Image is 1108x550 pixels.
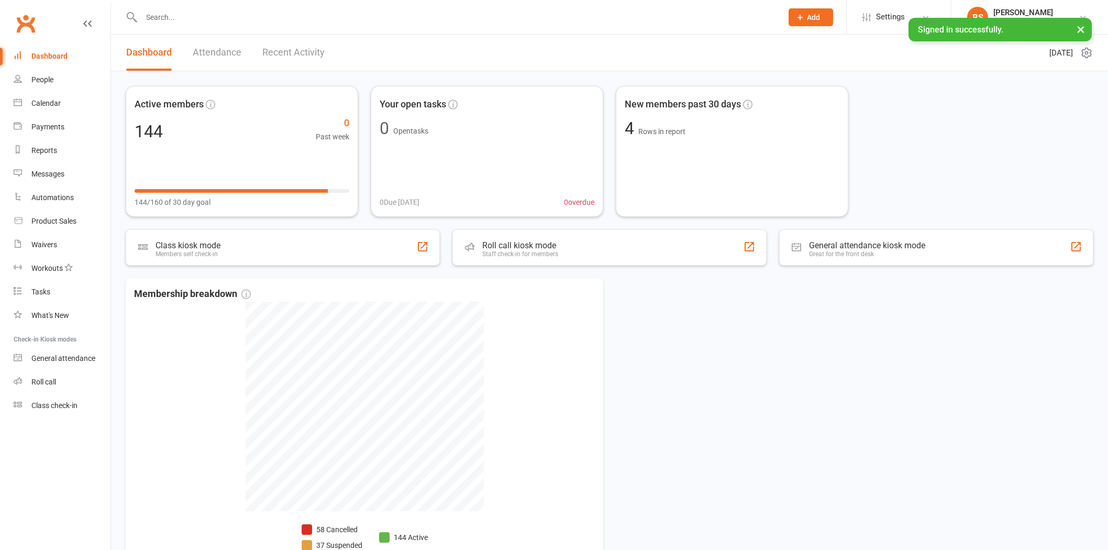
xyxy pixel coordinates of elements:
[14,186,110,210] a: Automations
[14,45,110,68] a: Dashboard
[918,25,1003,35] span: Signed in successfully.
[1071,18,1090,40] button: ×
[138,10,775,25] input: Search...
[564,196,594,208] span: 0 overdue
[134,287,251,302] span: Membership breakdown
[638,127,685,136] span: Rows in report
[31,264,63,272] div: Workouts
[316,116,349,131] span: 0
[379,532,428,543] li: 144 Active
[193,35,241,71] a: Attendance
[31,99,61,107] div: Calendar
[380,196,419,208] span: 0 Due [DATE]
[126,35,172,71] a: Dashboard
[14,210,110,233] a: Product Sales
[993,17,1060,27] div: Staying Active Bondi
[993,8,1060,17] div: [PERSON_NAME]
[809,250,925,258] div: Great for the front desk
[789,8,833,26] button: Add
[156,250,220,258] div: Members self check-in
[625,118,638,138] span: 4
[135,123,163,140] div: 144
[14,115,110,139] a: Payments
[302,524,362,535] li: 58 Cancelled
[14,233,110,257] a: Waivers
[809,240,925,250] div: General attendance kiosk mode
[316,131,349,142] span: Past week
[807,13,820,21] span: Add
[156,240,220,250] div: Class kiosk mode
[31,217,76,225] div: Product Sales
[14,92,110,115] a: Calendar
[14,370,110,394] a: Roll call
[31,170,64,178] div: Messages
[31,354,95,362] div: General attendance
[31,401,77,410] div: Class check-in
[876,5,905,29] span: Settings
[1049,47,1073,59] span: [DATE]
[14,394,110,417] a: Class kiosk mode
[31,52,68,60] div: Dashboard
[31,311,69,320] div: What's New
[13,10,39,37] a: Clubworx
[14,280,110,304] a: Tasks
[393,127,428,135] span: Open tasks
[14,304,110,327] a: What's New
[14,139,110,162] a: Reports
[31,288,50,296] div: Tasks
[31,123,64,131] div: Payments
[31,75,53,84] div: People
[482,250,558,258] div: Staff check-in for members
[14,257,110,280] a: Workouts
[31,240,57,249] div: Waivers
[31,193,74,202] div: Automations
[14,347,110,370] a: General attendance kiosk mode
[135,196,210,208] span: 144/160 of 30 day goal
[14,68,110,92] a: People
[482,240,558,250] div: Roll call kiosk mode
[262,35,325,71] a: Recent Activity
[135,97,204,112] span: Active members
[967,7,988,28] div: BS
[625,97,741,112] span: New members past 30 days
[31,146,57,155] div: Reports
[380,120,389,137] div: 0
[14,162,110,186] a: Messages
[31,378,56,386] div: Roll call
[380,97,446,112] span: Your open tasks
